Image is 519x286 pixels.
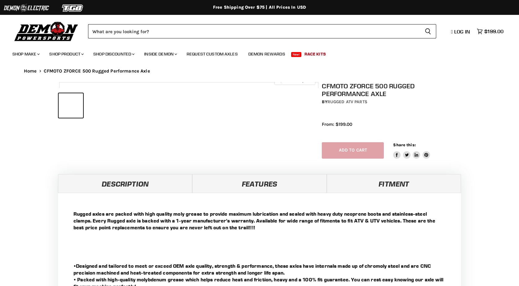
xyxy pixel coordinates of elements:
a: Fitment [327,174,461,193]
span: From: $199.00 [322,121,352,127]
p: Rugged axles are packed with high quality moly grease to provide maximum lubrication and sealed w... [73,210,446,231]
h1: CFMOTO ZFORCE 500 Rugged Performance Axle [322,82,463,98]
a: Description [58,174,192,193]
a: Rugged ATV Parts [327,99,367,104]
a: $199.00 [474,27,507,36]
ul: Main menu [8,45,502,60]
a: Home [24,68,37,74]
a: Shop Product [45,48,87,60]
a: Race Kits [300,48,330,60]
a: Shop Discounted [89,48,138,60]
a: Inside Demon [140,48,181,60]
a: Demon Rewards [244,48,290,60]
span: $199.00 [484,29,503,34]
img: TGB Logo 2 [50,2,96,14]
span: New! [291,52,302,57]
span: Log in [454,29,470,35]
a: Log in [448,29,474,34]
input: Search [88,24,420,38]
button: IMAGE thumbnail [59,93,83,118]
a: Features [192,174,326,193]
span: Share this: [393,143,415,147]
div: by [322,99,463,105]
span: CFMOTO ZFORCE 500 Rugged Performance Axle [44,68,150,74]
button: Search [420,24,436,38]
aside: Share this: [393,142,430,159]
a: Shop Make [8,48,43,60]
span: Click to expand [277,78,312,83]
nav: Breadcrumbs [11,68,508,74]
img: Demon Electric Logo 2 [3,2,50,14]
a: Request Custom Axles [182,48,242,60]
img: Demon Powersports [12,20,80,42]
div: Free Shipping Over $75 | All Prices In USD [11,5,508,10]
form: Product [88,24,436,38]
